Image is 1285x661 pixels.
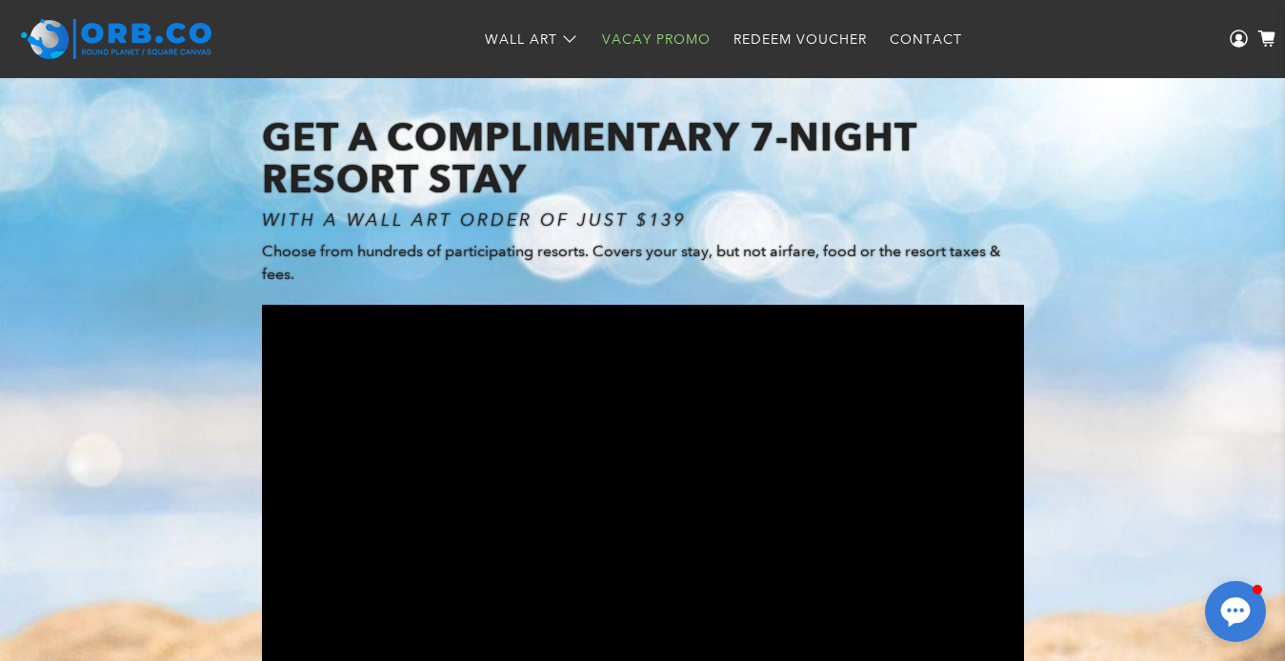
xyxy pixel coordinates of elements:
h1: GET A COMPLIMENTARY 7-NIGHT RESORT STAY [262,116,1024,200]
i: WITH A WALL ART ORDER OF JUST $139 [262,210,686,230]
button: Open chat window [1205,581,1266,642]
a: Redeem Voucher [722,14,878,65]
a: Contact [878,14,974,65]
a: Vacay Promo [591,14,722,65]
a: Wall Art [473,14,591,65]
span: Choose from hundreds of participating resorts. Covers your stay, but not airfare, food or the res... [262,242,1000,283]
